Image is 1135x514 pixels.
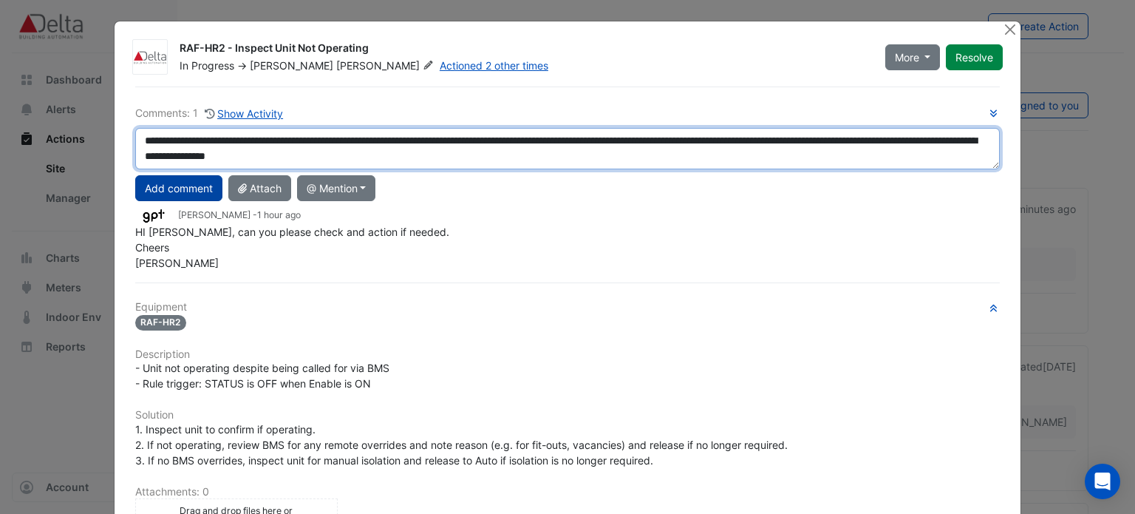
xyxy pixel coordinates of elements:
h6: Attachments: 0 [135,486,1001,498]
button: Show Activity [204,105,284,122]
h6: Equipment [135,301,1001,314]
h6: Solution [135,409,1001,422]
span: 1. Inspect unit to confirm if operating. 2. If not operating, review BMS for any remote overrides... [135,423,788,467]
span: [PERSON_NAME] [336,58,437,73]
a: Actioned 2 other times [440,59,548,72]
button: Resolve [946,44,1003,70]
h6: Description [135,348,1001,361]
button: Attach [228,175,291,201]
span: -> [237,59,247,72]
span: 2025-08-25 08:47:23 [257,209,301,220]
div: RAF-HR2 - Inspect Unit Not Operating [180,41,868,58]
img: Delta Building Automation [133,50,167,65]
div: Comments: 1 [135,105,284,122]
button: More [885,44,941,70]
button: @ Mention [297,175,376,201]
span: In Progress [180,59,234,72]
span: RAF-HR2 [135,315,187,331]
span: HI [PERSON_NAME], can you please check and action if needed. Cheers [PERSON_NAME] [135,226,449,269]
span: - Unit not operating despite being called for via BMS - Rule trigger: STATUS is OFF when Enable i... [135,362,389,390]
span: More [895,50,919,65]
small: [PERSON_NAME] - [178,209,301,222]
button: Close [1002,21,1018,37]
img: GPT Office [135,208,172,224]
button: Add comment [135,175,222,201]
div: Open Intercom Messenger [1085,464,1120,499]
span: [PERSON_NAME] [250,59,333,72]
